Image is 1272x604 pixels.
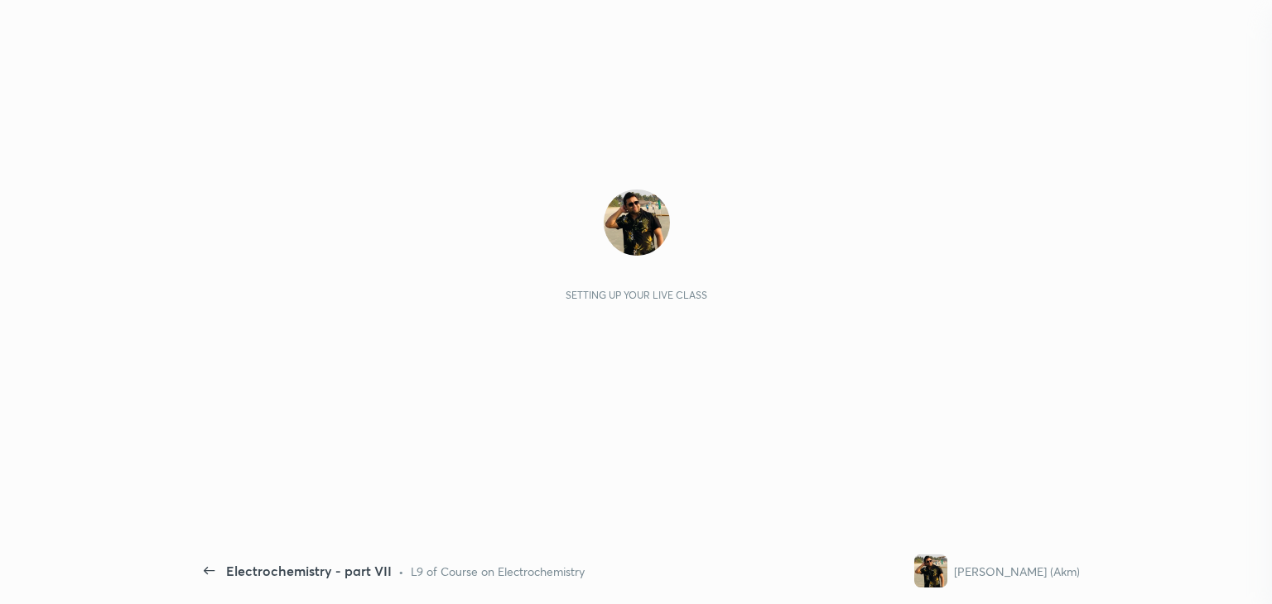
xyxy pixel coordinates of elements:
[398,563,404,580] div: •
[914,554,947,587] img: 972cef165c4e428681d13a87c9ec34ae.jpg
[226,561,392,581] div: Electrochemistry - part VII
[411,563,585,580] div: L9 of Course on Electrochemistry
[954,563,1080,580] div: [PERSON_NAME] (Akm)
[604,189,670,256] img: 972cef165c4e428681d13a87c9ec34ae.jpg
[566,289,707,301] div: Setting up your live class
